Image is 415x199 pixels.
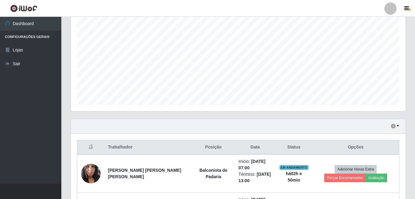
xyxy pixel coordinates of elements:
span: EM ANDAMENTO [279,165,309,170]
th: Posição [192,140,235,155]
th: Opções [312,140,399,155]
img: CoreUI Logo [10,5,37,12]
strong: há 02 h e 50 min [286,171,302,182]
strong: [PERSON_NAME] [PERSON_NAME] [PERSON_NAME] [108,168,181,179]
li: Início: [239,158,272,171]
time: [DATE] 07:00 [239,159,266,170]
th: Data [235,140,276,155]
th: Status [275,140,312,155]
button: Adicionar Horas Extra [335,165,377,174]
strong: Balconista de Padaria [199,168,227,179]
li: Término: [239,171,272,184]
button: Avaliação [365,174,387,182]
img: 1699963072939.jpeg [81,160,101,186]
th: Trabalhador [104,140,192,155]
button: Forçar Encerramento [324,174,365,182]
